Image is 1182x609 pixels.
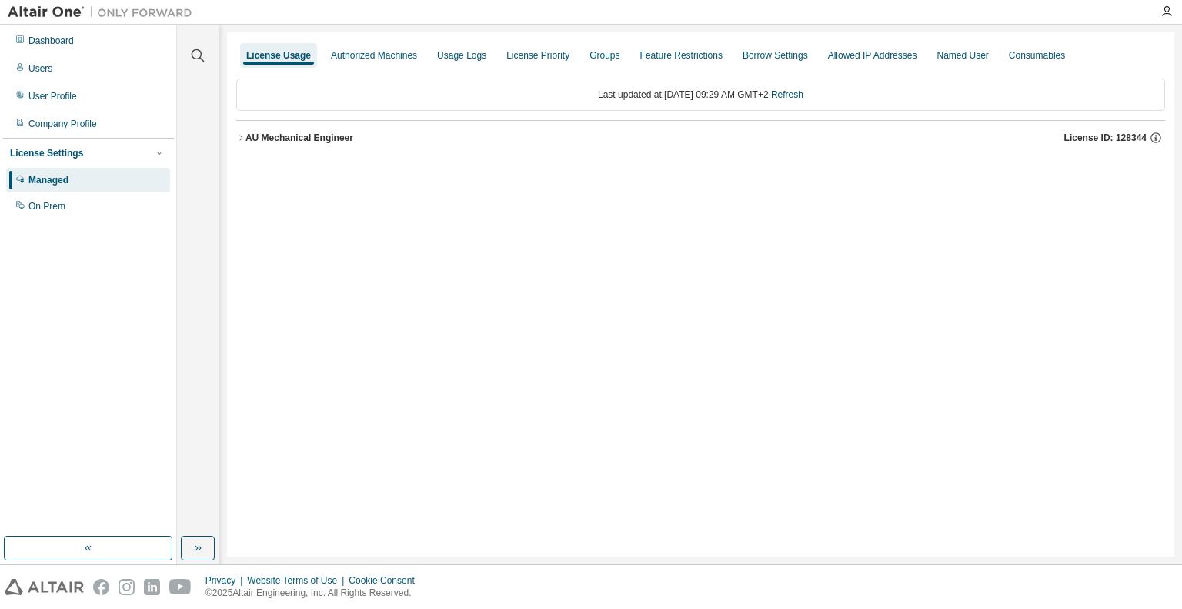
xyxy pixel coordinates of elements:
div: Authorized Machines [331,49,417,62]
div: On Prem [28,200,65,212]
div: Website Terms of Use [247,574,349,587]
div: Company Profile [28,118,97,130]
div: Borrow Settings [743,49,808,62]
div: Privacy [205,574,247,587]
div: Groups [589,49,619,62]
div: AU Mechanical Engineer [245,132,353,144]
div: Dashboard [28,35,74,47]
img: instagram.svg [119,579,135,595]
img: youtube.svg [169,579,192,595]
div: Named User [937,49,988,62]
a: Refresh [771,89,803,100]
div: Cookie Consent [349,574,423,587]
div: License Usage [246,49,311,62]
div: License Priority [506,49,569,62]
div: Users [28,62,52,75]
div: Usage Logs [437,49,486,62]
div: Allowed IP Addresses [828,49,917,62]
span: License ID: 128344 [1064,132,1147,144]
p: © 2025 Altair Engineering, Inc. All Rights Reserved. [205,587,424,600]
div: Last updated at: [DATE] 09:29 AM GMT+2 [236,79,1165,111]
button: AU Mechanical EngineerLicense ID: 128344 [236,121,1165,155]
img: Altair One [8,5,200,20]
div: User Profile [28,90,77,102]
img: linkedin.svg [144,579,160,595]
img: altair_logo.svg [5,579,84,595]
div: License Settings [10,147,83,159]
div: Managed [28,174,68,186]
div: Consumables [1009,49,1065,62]
div: Feature Restrictions [640,49,723,62]
img: facebook.svg [93,579,109,595]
